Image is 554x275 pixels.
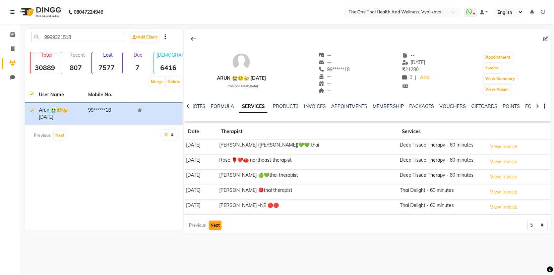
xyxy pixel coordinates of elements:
[184,154,217,169] td: [DATE]
[157,52,183,58] p: [DEMOGRAPHIC_DATA]
[398,184,485,200] td: Thai Delight - 60 minutes
[484,74,517,84] button: View Summary
[415,74,416,81] span: |
[331,103,368,109] a: APPOINTMENTS
[398,200,485,215] td: Thai Delight - 60 minutes
[239,101,267,113] a: SERVICES
[419,73,431,82] a: Add
[61,63,90,72] strong: 807
[123,63,152,72] strong: 7
[304,103,326,109] a: INVOICES
[402,66,405,72] span: ₹
[487,142,521,152] button: View Invoice
[31,32,124,42] input: Search by Name/Mobile/Email/Code
[217,124,398,140] th: Therapist
[398,169,485,184] td: Deep Tissue Therapy - 60 minutes
[318,88,331,94] span: --
[402,74,412,80] span: 0
[373,103,404,109] a: MEMBERSHIP
[402,66,419,72] span: 21280
[440,103,466,109] a: VOUCHERS
[217,140,398,155] td: [PERSON_NAME] ([PERSON_NAME])💚💚 thai
[84,87,133,103] th: Mobile No.
[487,172,521,182] button: View Invoice
[503,103,520,109] a: POINTS
[402,52,415,58] span: --
[472,103,498,109] a: GIFTCARDS
[318,59,331,65] span: --
[124,52,152,58] p: Due
[398,124,485,140] th: Services
[217,184,398,200] td: [PERSON_NAME] 🪀thai therapist
[17,3,63,21] img: logo
[217,75,266,82] div: Arun 😭😢🤕 [DATE]
[231,52,251,72] img: avatar
[318,80,331,87] span: --
[398,154,485,169] td: Deep Tissue Therapy - 60 minutes
[54,131,66,140] button: Next
[484,53,512,62] button: Appointment
[190,103,205,109] a: NOTES
[217,154,398,169] td: Rose 🌹❤️🍅 northeast therapist
[526,103,542,109] a: FORMS
[187,33,201,45] div: Back to Client
[209,221,222,230] button: Next
[410,103,434,109] a: PACKAGES
[484,85,511,94] button: View Album
[398,140,485,155] td: Deep Tissue Therapy - 60 minutes
[184,184,217,200] td: [DATE]
[92,63,121,72] strong: 7577
[64,52,90,58] p: Recent
[39,107,68,113] span: Arun 😭😢🤕
[217,200,398,215] td: [PERSON_NAME] -NE 🔴🔴
[131,33,159,42] a: Add Client
[402,59,425,65] span: [DATE]
[228,85,258,88] span: [DEMOGRAPHIC_DATA]
[184,140,217,155] td: [DATE]
[318,52,331,58] span: --
[39,114,53,120] span: [DATE]
[184,200,217,215] td: [DATE]
[74,3,103,21] b: 08047224946
[30,63,59,72] strong: 30889
[273,103,299,109] a: PRODUCTS
[184,124,217,140] th: Date
[211,103,234,109] a: FORMULA
[487,202,521,212] button: View Invoice
[33,52,59,58] p: Total
[487,187,521,197] button: View Invoice
[154,63,183,72] strong: 6416
[184,169,217,184] td: [DATE]
[487,157,521,167] button: View Invoice
[166,77,182,87] button: Delete
[318,73,331,79] span: --
[35,87,84,103] th: User Name
[484,63,501,73] button: Invoice
[149,77,165,87] button: Merge
[217,169,398,184] td: [PERSON_NAME] 🍏💚thai therapist
[95,52,121,58] p: Lost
